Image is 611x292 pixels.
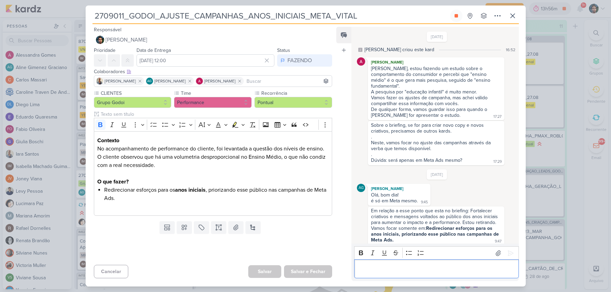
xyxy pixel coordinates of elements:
input: Buscar [245,77,331,85]
div: Olá, bom dia! [371,192,427,198]
div: [PERSON_NAME] criou este kard [364,46,434,53]
button: Cancelar [94,265,128,278]
label: Recorrência [261,90,332,97]
div: é só em Meta mesmo. [371,198,418,204]
span: [PERSON_NAME] [204,78,236,84]
span: [PERSON_NAME] [106,36,147,44]
div: . [371,151,501,157]
div: Aline Gimenez Graciano [357,184,365,192]
div: 9:47 [495,239,502,244]
div: De qualquer forma, vamos guardar isso para quando o [PERSON_NAME] for apresentar o estudo. [371,106,489,118]
div: 17:29 [493,159,502,165]
button: Pontual [254,97,332,108]
li: Redirecionar esforços para os , priorizando esse público nas campanhas de Meta Ads. [104,186,328,202]
span: [PERSON_NAME] [154,78,186,84]
div: Neste, vamos focar no ajuste das campanhas através da verba que temos disponível. [371,140,501,151]
button: [PERSON_NAME] [94,34,332,46]
div: Editor toolbar [354,246,519,260]
label: Status [277,47,290,53]
div: [PERSON_NAME], estou fazendo um estudo sobre o comportamento do consumidor e percebi que "ensino ... [371,66,501,89]
strong: O que fazer? [97,178,129,185]
div: Vamos fazer os ajustes de campanha, mas achei válido compartilhar essa informação com vocês. [371,95,501,106]
button: Performance [174,97,252,108]
label: Time [180,90,252,97]
label: CLIENTES [100,90,172,97]
div: Colaboradores [94,68,332,75]
div: [PERSON_NAME] [369,185,429,192]
div: Editor toolbar [94,118,332,131]
label: Responsável [94,27,121,33]
label: Data de Entrega [137,47,171,53]
div: Editor editing area: main [94,131,332,216]
button: Grupo Godoi [94,97,172,108]
div: Parar relógio [454,13,459,19]
div: Em relação a esse ponto que esta no briefing: Fortalecer criativos e mensagens voltados ao públic... [371,208,501,225]
div: [PERSON_NAME] [369,59,503,66]
p: AG [359,186,364,190]
p: No acompanhamento de performance do cliente, foi levantada a questão dos níveis de ensino. O clie... [97,145,328,186]
img: Alessandra Gomes [196,78,203,85]
strong: anos iniciais [175,187,206,193]
button: FAZENDO [277,54,332,67]
div: . [371,134,501,140]
label: Prioridade [94,47,116,53]
img: Nelito Junior [96,36,104,44]
span: [PERSON_NAME] [105,78,136,84]
div: Vamos focar somente em: [371,225,500,243]
div: 17:27 [493,114,502,120]
input: Kard Sem Título [92,10,449,22]
input: Texto sem título [99,111,319,118]
img: Iara Santos [96,78,103,85]
div: 9:45 [421,200,428,205]
strong: Redirecionar esforços para os anos iniciais, priorizando esse público nas campanhas de Meta Ads. [371,225,500,243]
p: AG [147,80,152,83]
strong: Contexto [97,137,119,144]
input: Select a date [137,54,275,67]
div: Sobre o briefing, se for para criar novo copy e novos criativos, precisamos de outros kards. [371,122,501,134]
div: Editor editing area: main [354,259,519,278]
div: A pesquisa por "educação infantil" é muito menor. [371,89,501,95]
img: Alessandra Gomes [357,57,365,66]
div: Dúvida: será apenas em Meta Ads mesmo? [371,157,462,163]
div: 16:52 [506,47,515,53]
div: FAZENDO [287,56,312,65]
div: Aline Gimenez Graciano [146,78,153,85]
